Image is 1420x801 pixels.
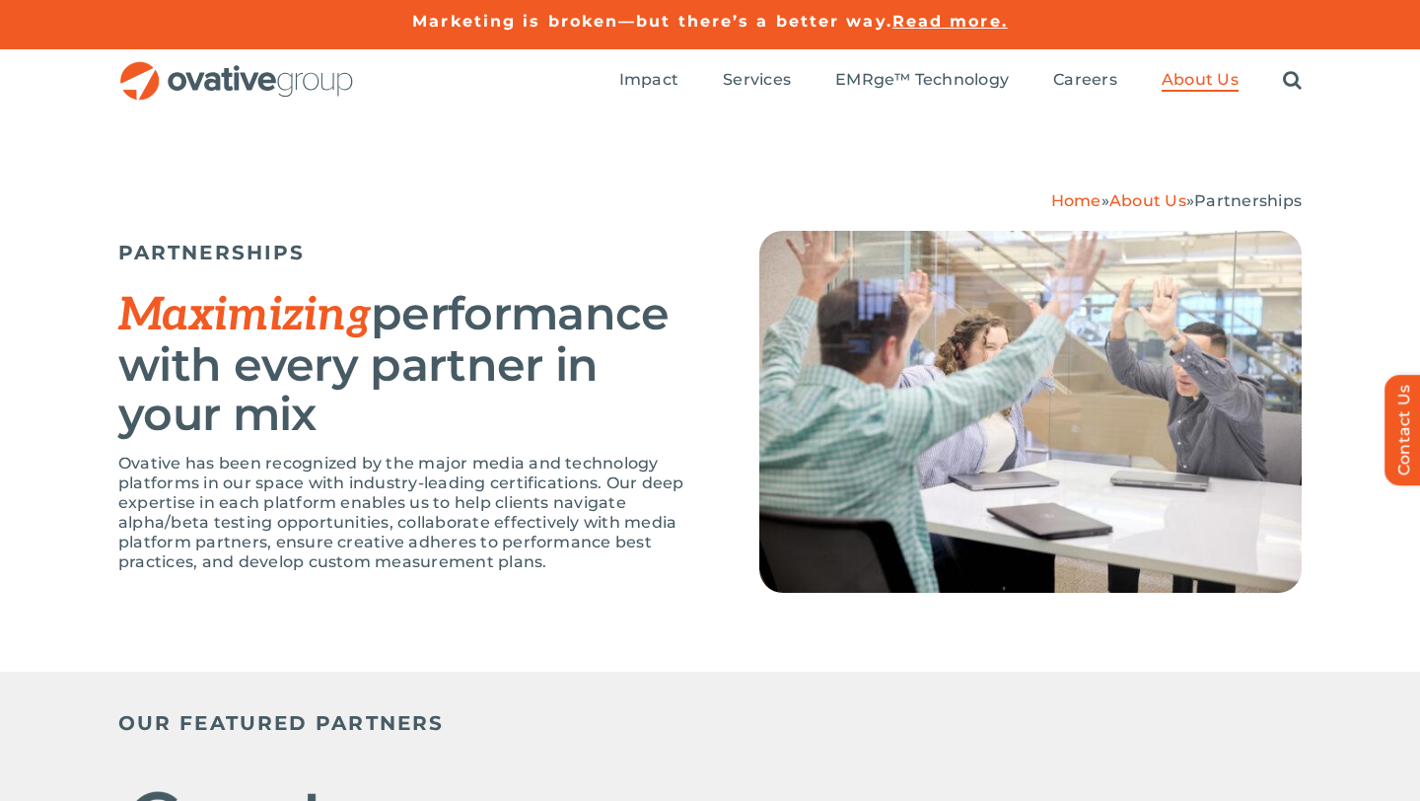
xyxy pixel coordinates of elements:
h2: performance with every partner in your mix [118,289,710,439]
a: Read more. [892,12,1008,31]
span: » » [1051,191,1302,210]
h5: OUR FEATURED PARTNERS [118,711,1302,735]
em: Maximizing [118,288,371,343]
a: Search [1283,70,1302,92]
h5: PARTNERSHIPS [118,241,710,264]
a: Home [1051,191,1101,210]
a: Impact [619,70,678,92]
span: Partnerships [1194,191,1302,210]
a: Careers [1053,70,1117,92]
a: About Us [1109,191,1186,210]
span: EMRge™ Technology [835,70,1009,90]
a: OG_Full_horizontal_RGB [118,59,355,78]
a: Services [723,70,791,92]
img: Careers Collage 8 [759,231,1302,593]
span: About Us [1162,70,1239,90]
a: About Us [1162,70,1239,92]
nav: Menu [619,49,1302,112]
a: EMRge™ Technology [835,70,1009,92]
span: Services [723,70,791,90]
span: Careers [1053,70,1117,90]
span: Impact [619,70,678,90]
p: Ovative has been recognized by the major media and technology platforms in our space with industr... [118,454,710,572]
a: Marketing is broken—but there’s a better way. [412,12,892,31]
